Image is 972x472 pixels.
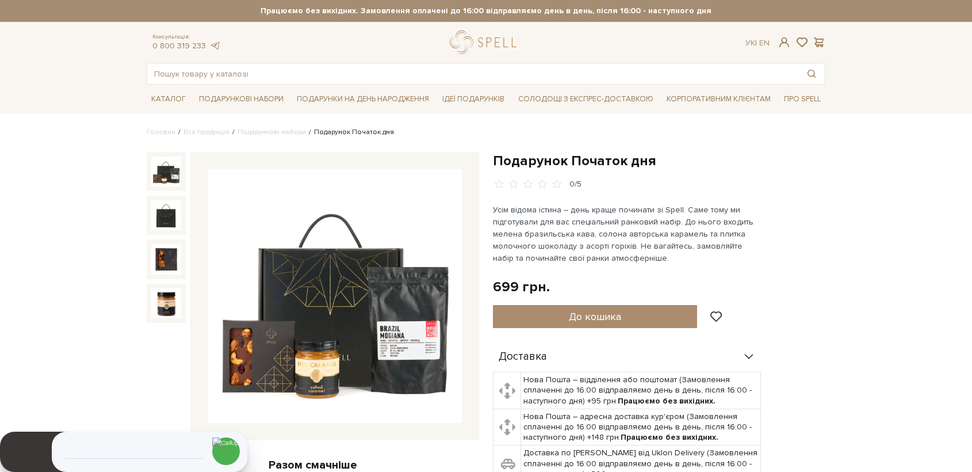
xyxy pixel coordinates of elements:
[147,63,798,84] input: Пошук товару у каталозі
[152,41,206,51] a: 0 800 319 233
[779,90,825,108] a: Про Spell
[662,90,775,108] a: Корпоративним клієнтам
[152,33,220,41] span: Консультація:
[569,310,621,323] span: До кошика
[493,152,825,170] h1: Подарунок Початок дня
[151,244,181,274] img: Подарунок Початок дня
[493,278,550,296] div: 699 грн.
[621,432,718,442] b: Працюємо без вихідних.
[292,90,434,108] a: Подарунки на День народження
[438,90,509,108] a: Ідеї подарунків
[194,90,288,108] a: Подарункові набори
[759,38,770,48] a: En
[151,200,181,230] img: Подарунок Початок дня
[569,179,581,190] div: 0/5
[521,409,761,446] td: Нова Пошта – адресна доставка кур'єром (Замовлення сплаченні до 16:00 відправляємо день в день, п...
[499,352,547,362] span: Доставка
[493,305,697,328] button: До кошика
[450,31,522,54] a: logo
[208,169,462,424] img: Подарунок Початок дня
[183,128,229,136] a: Вся продукція
[151,157,181,186] img: Подарунок Початок дня
[147,6,825,16] strong: Працюємо без вихідних. Замовлення оплачені до 16:00 відправляємо день в день, після 16:00 - насту...
[755,38,757,48] span: |
[306,127,394,138] li: Подарунок Початок дня
[209,41,220,51] a: telegram
[493,204,763,264] p: Усім відома істина – день краще починати зі Spell. Саме тому ми підготували для вас спеціальний р...
[521,372,761,409] td: Нова Пошта – відділення або поштомат (Замовлення сплаченні до 16:00 відправляємо день в день, піс...
[618,396,715,406] b: Працюємо без вихідних.
[514,89,658,109] a: Солодощі з експрес-доставкою
[798,63,825,84] button: Пошук товару у каталозі
[745,38,770,48] div: Ук
[151,288,181,318] img: Подарунок Початок дня
[147,128,175,136] a: Головна
[238,128,306,136] a: Подарункові набори
[147,90,190,108] a: Каталог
